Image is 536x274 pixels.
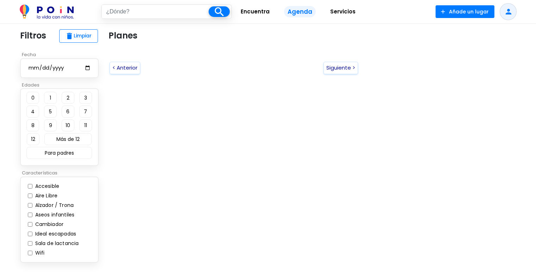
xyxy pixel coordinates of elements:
button: Siguiente > [324,62,358,74]
button: Para padres [26,147,92,159]
button: 7 [79,106,92,118]
span: Agenda [284,6,316,18]
button: deleteLimpiar [59,29,98,43]
button: Más de 12 [44,133,92,145]
img: POiN [20,5,74,19]
span: delete [65,32,74,40]
label: Ideal escapadas [33,230,76,238]
button: < Anterior [110,62,140,74]
button: 6 [62,106,74,118]
a: Servicios [321,3,364,20]
input: ¿Dónde? [102,5,209,18]
label: Aseos infantiles [33,211,75,219]
label: Cambiador [33,221,64,228]
button: 5 [44,106,57,118]
p: Fecha [20,51,103,58]
span: Servicios [327,6,359,17]
span: Encuentra [238,6,273,17]
button: 1 [44,92,57,104]
a: Agenda [278,3,321,20]
button: 9 [44,119,57,131]
button: 11 [79,119,92,131]
button: 4 [26,106,39,118]
label: Sala de lactancia [33,240,79,247]
p: Planes [109,29,137,42]
button: 12 [27,133,39,145]
label: Wifi [33,249,45,257]
button: Añade un lugar [436,5,494,18]
label: Alzador / Trona [33,202,74,209]
button: 8 [26,119,39,131]
button: 0 [26,92,39,104]
p: Edades [20,82,103,89]
button: 3 [79,92,92,104]
label: Aire Libre [33,192,58,199]
a: Encuentra [232,3,278,20]
button: 2 [62,92,74,104]
p: Filtros [20,29,46,42]
i: search [213,6,225,18]
button: 10 [62,119,74,131]
label: Accesible [33,183,60,190]
p: Características [20,169,103,177]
